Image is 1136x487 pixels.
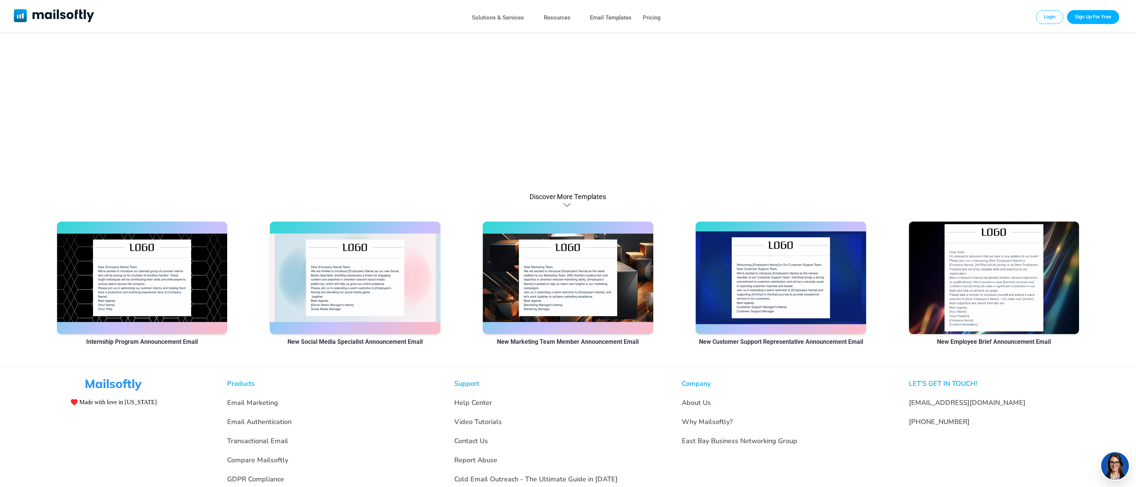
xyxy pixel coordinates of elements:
a: Cold Email Outreach - The Ultimate Guide in [DATE] [454,475,618,484]
a: Help Center [454,398,492,407]
a: Mailsoftly [14,9,94,24]
a: New Customer Support Representative Announcement Email [699,338,863,345]
a: Solutions & Services [472,12,524,23]
a: East Bay Business Networking Group [682,436,797,445]
div: Discover More Templates [563,201,572,209]
a: Why Mailsoftly? [682,417,733,426]
a: Contact Us [454,436,488,445]
a: New Marketing Team Member Announcement Email [497,338,639,345]
a: About Us [682,398,711,407]
a: Report Abuse [454,456,497,465]
a: Resources [544,12,570,23]
a: Trial [1067,10,1119,24]
a: Login [1036,10,1064,24]
a: Compare Mailsoftly [227,456,288,465]
a: Transactional Email [227,436,288,445]
a: GDPR Compliance [227,475,284,484]
span: ♥️ Made with love in [US_STATE] [70,399,157,406]
a: Internship Program Announcement Email [86,338,198,345]
a: Video Tutorials [454,417,502,426]
a: Pricing [643,12,661,23]
a: [PHONE_NUMBER] [909,417,970,426]
div: Discover More Templates [530,193,606,201]
a: New Social Media Specialist Announcement Email [287,338,423,345]
a: [EMAIL_ADDRESS][DOMAIN_NAME] [909,398,1025,407]
a: Email Authentication [227,417,292,426]
a: Email Marketing [227,398,278,407]
a: Email Templates [590,12,632,23]
a: New Employee Brief Announcement Email [937,338,1051,345]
